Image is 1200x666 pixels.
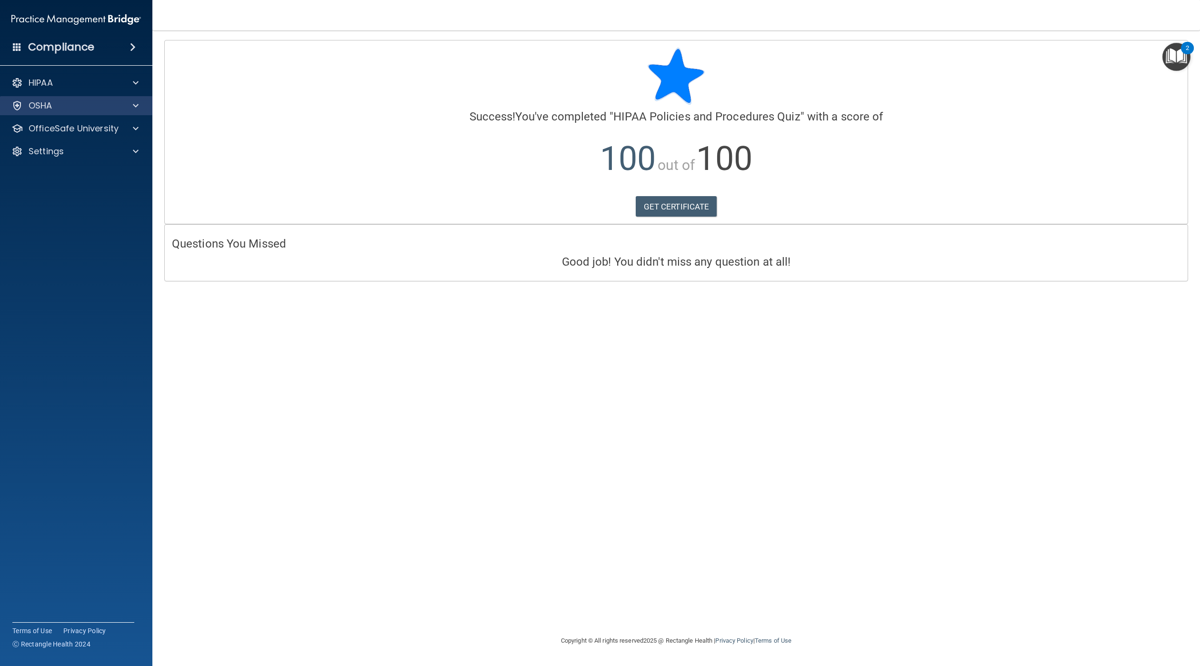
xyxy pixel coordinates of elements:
div: 2 [1186,48,1189,60]
h4: You've completed " " with a score of [172,110,1180,123]
h4: Compliance [28,40,94,54]
a: GET CERTIFICATE [636,196,717,217]
span: Success! [470,110,516,123]
span: 100 [696,139,752,178]
img: PMB logo [11,10,141,29]
a: Terms of Use [755,637,791,644]
p: OfficeSafe University [29,123,119,134]
a: Settings [11,146,139,157]
h4: Good job! You didn't miss any question at all! [172,256,1180,268]
a: HIPAA [11,77,139,89]
a: Terms of Use [12,626,52,636]
a: OfficeSafe University [11,123,139,134]
a: OSHA [11,100,139,111]
button: Open Resource Center, 2 new notifications [1162,43,1190,71]
span: 100 [600,139,656,178]
img: blue-star-rounded.9d042014.png [648,48,705,105]
p: HIPAA [29,77,53,89]
a: Privacy Policy [63,626,106,636]
span: HIPAA Policies and Procedures Quiz [613,110,800,123]
a: Privacy Policy [715,637,753,644]
div: Copyright © All rights reserved 2025 @ Rectangle Health | | [502,626,850,656]
span: out of [658,157,695,173]
p: OSHA [29,100,52,111]
p: Settings [29,146,64,157]
h4: Questions You Missed [172,238,1180,250]
span: Ⓒ Rectangle Health 2024 [12,639,90,649]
